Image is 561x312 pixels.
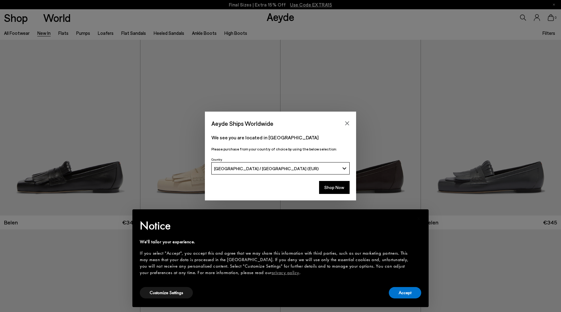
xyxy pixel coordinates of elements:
[211,158,222,161] span: Country
[211,134,350,141] p: We see you are located in [GEOGRAPHIC_DATA]
[319,181,350,194] button: Shop Now
[211,146,350,152] p: Please purchase from your country of choice by using the below selection:
[272,269,299,276] a: privacy policy
[214,166,319,171] span: [GEOGRAPHIC_DATA] / [GEOGRAPHIC_DATA] (EUR)
[140,250,411,276] div: If you select "Accept", you accept this and agree that we may share this information with third p...
[211,118,273,129] span: Aeyde Ships Worldwide
[389,287,421,298] button: Accept
[140,287,193,298] button: Customize Settings
[140,218,411,234] h2: Notice
[417,214,421,223] span: ×
[411,211,426,226] button: Close this notice
[343,119,352,128] button: Close
[140,239,411,245] div: We'll tailor your experience.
